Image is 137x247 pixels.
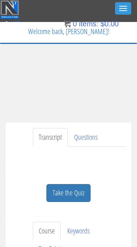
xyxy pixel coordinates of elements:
span: 0 [73,20,77,28]
a: 0 items: $0.00 [64,20,119,28]
a: Questions [68,128,103,147]
a: Course [33,222,61,240]
a: Keywords [61,222,95,240]
span: 0 [13,21,22,30]
img: icon11.png [64,20,71,27]
p: Welcome back, [PERSON_NAME]! [0,22,137,41]
a: 0 [6,19,22,29]
span: items: [79,20,98,28]
bdi: 0.00 [100,20,119,28]
a: Transcript [33,128,68,147]
img: n1-education [0,0,19,19]
span: $ [100,20,104,28]
a: Take the Quiz [46,184,91,202]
